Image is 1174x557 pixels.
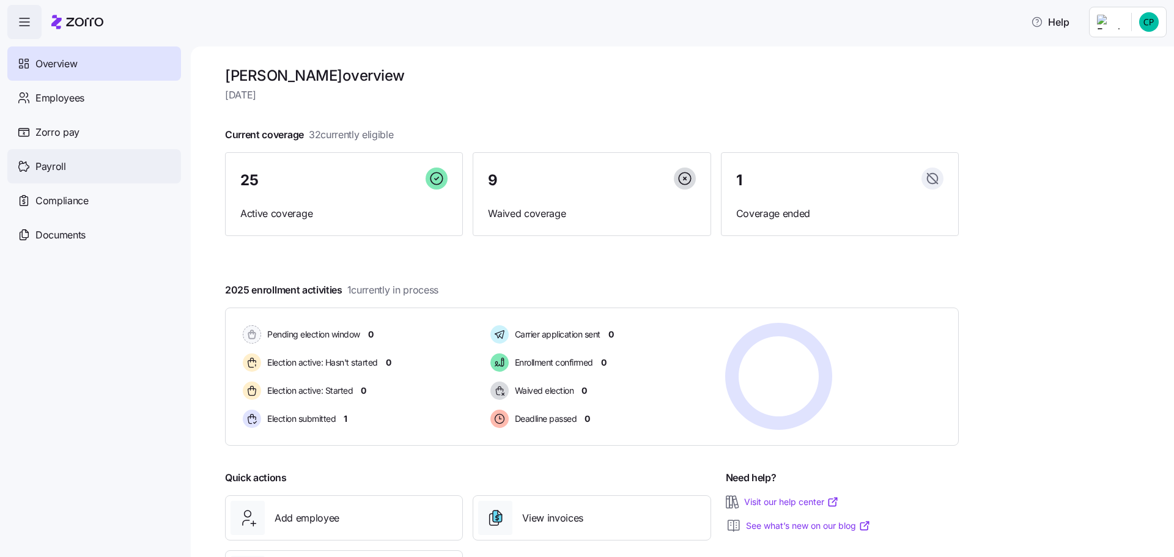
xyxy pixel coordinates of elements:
[264,328,360,341] span: Pending election window
[386,356,391,369] span: 0
[1097,15,1121,29] img: Employer logo
[1031,15,1069,29] span: Help
[601,356,607,369] span: 0
[7,183,181,218] a: Compliance
[35,56,77,72] span: Overview
[275,511,339,526] span: Add employee
[511,413,577,425] span: Deadline passed
[511,356,593,369] span: Enrollment confirmed
[309,127,394,142] span: 32 currently eligible
[1139,12,1159,32] img: 55ec70b03602eb31542f50477be012b0
[7,46,181,81] a: Overview
[7,218,181,252] a: Documents
[264,413,336,425] span: Election submitted
[511,328,600,341] span: Carrier application sent
[488,206,695,221] span: Waived coverage
[522,511,583,526] span: View invoices
[746,520,871,532] a: See what’s new on our blog
[7,149,181,183] a: Payroll
[744,496,839,508] a: Visit our help center
[264,385,353,397] span: Election active: Started
[511,385,574,397] span: Waived election
[35,193,89,208] span: Compliance
[344,413,347,425] span: 1
[736,173,742,188] span: 1
[225,87,959,103] span: [DATE]
[361,385,366,397] span: 0
[726,470,777,485] span: Need help?
[368,328,374,341] span: 0
[35,227,86,243] span: Documents
[225,127,394,142] span: Current coverage
[488,173,498,188] span: 9
[585,413,590,425] span: 0
[240,173,258,188] span: 25
[35,90,84,106] span: Employees
[225,66,959,85] h1: [PERSON_NAME] overview
[35,159,66,174] span: Payroll
[347,282,438,298] span: 1 currently in process
[240,206,448,221] span: Active coverage
[7,81,181,115] a: Employees
[225,470,287,485] span: Quick actions
[608,328,614,341] span: 0
[736,206,943,221] span: Coverage ended
[7,115,181,149] a: Zorro pay
[1021,10,1079,34] button: Help
[35,125,79,140] span: Zorro pay
[264,356,378,369] span: Election active: Hasn't started
[225,282,438,298] span: 2025 enrollment activities
[581,385,587,397] span: 0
